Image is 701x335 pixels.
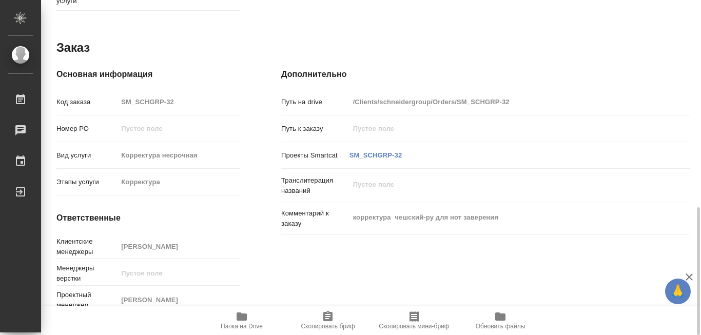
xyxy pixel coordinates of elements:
p: Вид услуги [56,150,118,161]
button: 🙏 [665,279,691,304]
input: Пустое поле [118,239,240,254]
span: Скопировать бриф [301,323,355,330]
input: Пустое поле [118,266,240,281]
button: Скопировать бриф [285,306,371,335]
input: Пустое поле [349,94,656,109]
h4: Дополнительно [281,68,690,81]
span: Папка на Drive [221,323,263,330]
span: Скопировать мини-бриф [379,323,449,330]
span: Обновить файлы [476,323,525,330]
input: Пустое поле [118,292,240,307]
p: Номер РО [56,124,118,134]
button: Обновить файлы [457,306,543,335]
input: Пустое поле [118,148,240,163]
input: Пустое поле [118,121,240,136]
p: Клиентские менеджеры [56,237,118,257]
h2: Заказ [56,40,90,56]
input: Пустое поле [118,94,240,109]
p: Менеджеры верстки [56,263,118,284]
h4: Основная информация [56,68,240,81]
p: Код заказа [56,97,118,107]
span: 🙏 [669,281,687,302]
p: Путь к заказу [281,124,349,134]
p: Комментарий к заказу [281,208,349,229]
h4: Ответственные [56,212,240,224]
p: Путь на drive [281,97,349,107]
a: SM_SCHGRP-32 [349,151,402,159]
textarea: корректура чешский-ру для нот заверения [349,209,656,226]
p: Транслитерация названий [281,175,349,196]
button: Папка на Drive [199,306,285,335]
button: Скопировать мини-бриф [371,306,457,335]
input: Пустое поле [349,121,656,136]
p: Этапы услуги [56,177,118,187]
p: Проекты Smartcat [281,150,349,161]
input: Пустое поле [118,174,240,189]
p: Проектный менеджер [56,290,118,310]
